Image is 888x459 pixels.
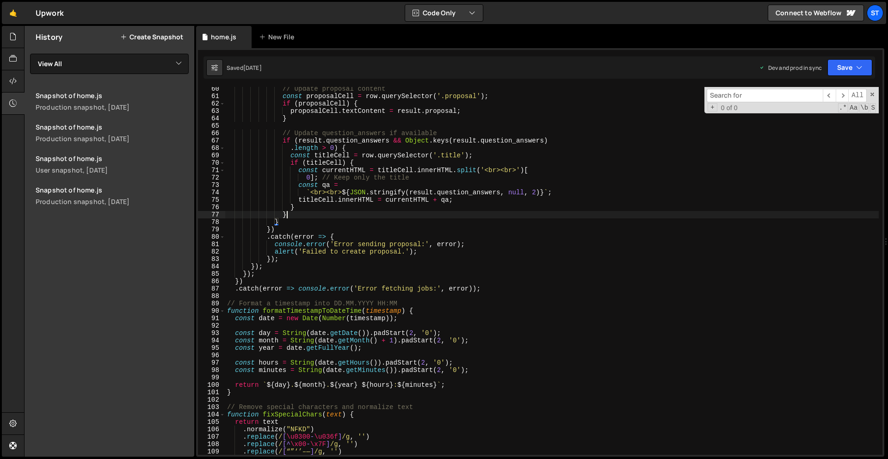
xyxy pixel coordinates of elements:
div: 61 [198,93,225,100]
span: CaseSensitive Search [849,103,858,112]
div: 103 [198,403,225,411]
div: 82 [198,248,225,255]
div: 65 [198,122,225,130]
span: ​ [836,89,849,102]
div: 73 [198,181,225,189]
div: 76 [198,204,225,211]
span: Search In Selection [870,103,876,112]
div: 66 [198,130,225,137]
div: Snapshot of home.js [36,186,189,194]
div: 60 [198,85,225,93]
div: 100 [198,381,225,389]
div: 71 [198,167,225,174]
div: 104 [198,411,225,418]
div: 101 [198,389,225,396]
div: 69 [198,152,225,159]
div: 85 [198,270,225,278]
div: Production snapshot, [DATE] [36,134,189,143]
div: 88 [198,292,225,300]
a: Snapshot of home.js Production snapshot, [DATE] [30,86,194,117]
div: 77 [198,211,225,218]
div: 75 [198,196,225,204]
span: Toggle Replace mode [708,103,717,112]
div: 91 [198,315,225,322]
button: Save [827,59,872,76]
div: 94 [198,337,225,344]
div: 64 [198,115,225,122]
button: Create Snapshot [120,33,183,41]
div: 89 [198,300,225,307]
div: 106 [198,426,225,433]
div: 79 [198,226,225,233]
a: St [867,5,883,21]
div: 109 [198,448,225,455]
span: Alt-Enter [848,89,867,102]
div: Snapshot of home.js [36,91,189,100]
div: 62 [198,100,225,107]
div: 63 [198,107,225,115]
div: 90 [198,307,225,315]
a: Connect to Webflow [768,5,864,21]
div: New File [259,32,298,42]
div: 96 [198,352,225,359]
div: 83 [198,255,225,263]
div: Saved [227,64,262,72]
div: 80 [198,233,225,241]
div: 81 [198,241,225,248]
div: 108 [198,440,225,448]
div: 102 [198,396,225,403]
div: Production snapshot, [DATE] [36,197,189,206]
h2: History [36,32,62,42]
div: 78 [198,218,225,226]
a: Snapshot of home.js Production snapshot, [DATE] [30,180,194,211]
div: 105 [198,418,225,426]
div: Snapshot of home.js [36,123,189,131]
button: Code Only [405,5,483,21]
div: 99 [198,374,225,381]
div: 70 [198,159,225,167]
div: 67 [198,137,225,144]
div: Production snapshot, [DATE] [36,103,189,112]
div: 107 [198,433,225,440]
div: [DATE] [243,64,262,72]
div: 92 [198,322,225,329]
a: Snapshot of home.js User snapshot, [DATE] [30,149,194,180]
span: 0 of 0 [717,104,741,112]
div: 74 [198,189,225,196]
div: Snapshot of home.js [36,154,189,163]
div: 87 [198,285,225,292]
div: home.js [211,32,236,42]
input: Search for [707,89,823,102]
a: Snapshot of home.js Production snapshot, [DATE] [30,117,194,149]
div: 93 [198,329,225,337]
span: Whole Word Search [859,103,869,112]
div: 97 [198,359,225,366]
div: Upwork [36,7,64,19]
div: 72 [198,174,225,181]
div: 84 [198,263,225,270]
div: Dev and prod in sync [759,64,822,72]
div: User snapshot, [DATE] [36,166,189,174]
div: 86 [198,278,225,285]
div: 68 [198,144,225,152]
div: 98 [198,366,225,374]
div: 95 [198,344,225,352]
a: 🤙 [2,2,25,24]
span: ​ [823,89,836,102]
span: RegExp Search [838,103,848,112]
